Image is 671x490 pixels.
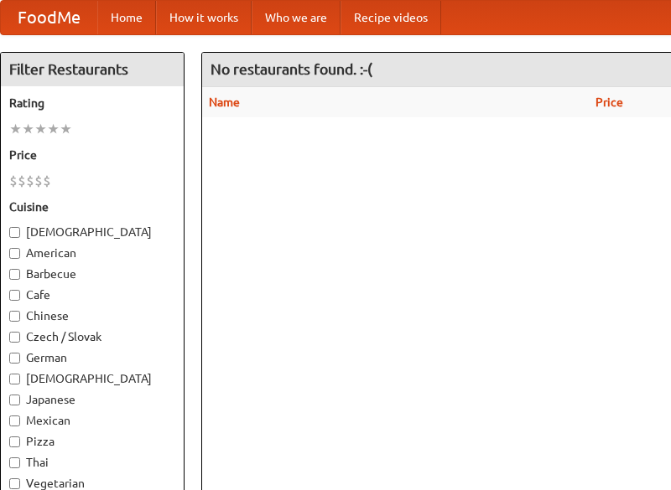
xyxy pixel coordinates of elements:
li: $ [26,172,34,190]
li: $ [34,172,43,190]
label: Chinese [9,307,175,324]
input: Mexican [9,415,20,426]
li: ★ [47,120,60,138]
li: ★ [34,120,47,138]
li: ★ [60,120,72,138]
li: $ [9,172,18,190]
li: ★ [9,120,22,138]
label: German [9,349,175,366]
input: [DEMOGRAPHIC_DATA] [9,374,20,384]
input: Vegetarian [9,478,20,489]
a: Recipe videos [341,1,441,34]
a: FoodMe [1,1,97,34]
input: Japanese [9,395,20,405]
label: [DEMOGRAPHIC_DATA] [9,370,175,387]
label: Pizza [9,433,175,450]
a: Who we are [252,1,341,34]
input: Chinese [9,311,20,322]
a: Name [209,95,240,109]
li: $ [43,172,51,190]
input: Cafe [9,290,20,301]
label: Barbecue [9,266,175,282]
input: Pizza [9,436,20,447]
h5: Price [9,147,175,163]
h5: Rating [9,95,175,111]
input: Thai [9,457,20,468]
label: American [9,245,175,261]
ng-pluralize: No restaurants found. :-( [211,61,372,77]
input: American [9,248,20,259]
label: Cafe [9,286,175,303]
li: ★ [22,120,34,138]
input: Barbecue [9,269,20,280]
h4: Filter Restaurants [1,53,184,86]
input: Czech / Slovak [9,332,20,343]
a: Home [97,1,156,34]
input: [DEMOGRAPHIC_DATA] [9,227,20,238]
label: Czech / Slovak [9,328,175,345]
label: [DEMOGRAPHIC_DATA] [9,224,175,240]
a: How it works [156,1,252,34]
label: Mexican [9,412,175,429]
h5: Cuisine [9,199,175,215]
label: Thai [9,454,175,471]
input: German [9,353,20,364]
label: Japanese [9,391,175,408]
li: $ [18,172,26,190]
a: Price [596,95,623,109]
